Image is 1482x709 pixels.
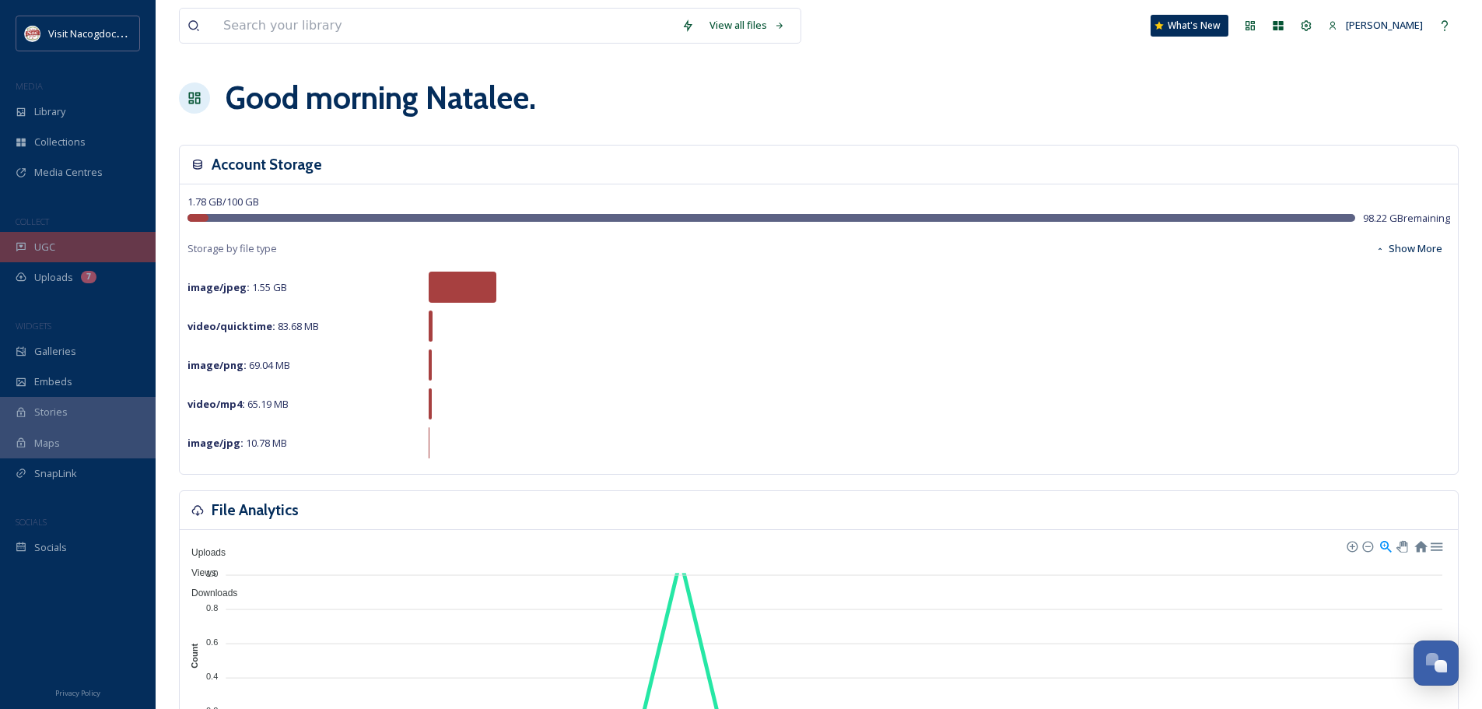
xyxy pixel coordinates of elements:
[180,588,237,598] span: Downloads
[34,436,60,451] span: Maps
[1429,539,1442,552] div: Menu
[1151,15,1228,37] a: What's New
[16,216,49,227] span: COLLECT
[206,568,218,577] tspan: 1.0
[187,195,259,209] span: 1.78 GB / 100 GB
[180,547,226,558] span: Uploads
[16,516,47,528] span: SOCIALS
[187,397,245,411] strong: video/mp4 :
[1320,10,1431,40] a: [PERSON_NAME]
[702,10,793,40] a: View all files
[180,567,216,578] span: Views
[48,26,134,40] span: Visit Nacogdoches
[187,358,247,372] strong: image/png :
[187,280,287,294] span: 1.55 GB
[1368,233,1450,264] button: Show More
[1396,541,1406,550] div: Panning
[206,672,218,681] tspan: 0.4
[1414,539,1427,552] div: Reset Zoom
[212,499,299,521] h3: File Analytics
[226,75,536,121] h1: Good morning Natalee .
[187,319,275,333] strong: video/quicktime :
[16,320,51,332] span: WIDGETS
[1363,211,1450,226] span: 98.22 GB remaining
[81,271,96,283] div: 7
[1361,540,1372,551] div: Zoom Out
[187,319,319,333] span: 83.68 MB
[206,637,218,647] tspan: 0.6
[34,135,86,149] span: Collections
[1346,540,1357,551] div: Zoom In
[34,344,76,359] span: Galleries
[16,80,43,92] span: MEDIA
[34,240,55,254] span: UGC
[190,644,199,669] text: Count
[55,688,100,698] span: Privacy Policy
[1379,539,1392,552] div: Selection Zoom
[34,270,73,285] span: Uploads
[187,436,243,450] strong: image/jpg :
[34,374,72,389] span: Embeds
[187,358,290,372] span: 69.04 MB
[34,405,68,419] span: Stories
[187,280,250,294] strong: image/jpeg :
[215,9,674,43] input: Search your library
[1414,641,1459,686] button: Open Chat
[187,241,277,256] span: Storage by file type
[206,603,218,612] tspan: 0.8
[34,104,65,119] span: Library
[34,165,103,180] span: Media Centres
[187,436,287,450] span: 10.78 MB
[212,153,322,176] h3: Account Storage
[1346,18,1423,32] span: [PERSON_NAME]
[187,397,289,411] span: 65.19 MB
[34,466,77,481] span: SnapLink
[25,26,40,41] img: images%20%281%29.jpeg
[55,683,100,701] a: Privacy Policy
[34,540,67,555] span: Socials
